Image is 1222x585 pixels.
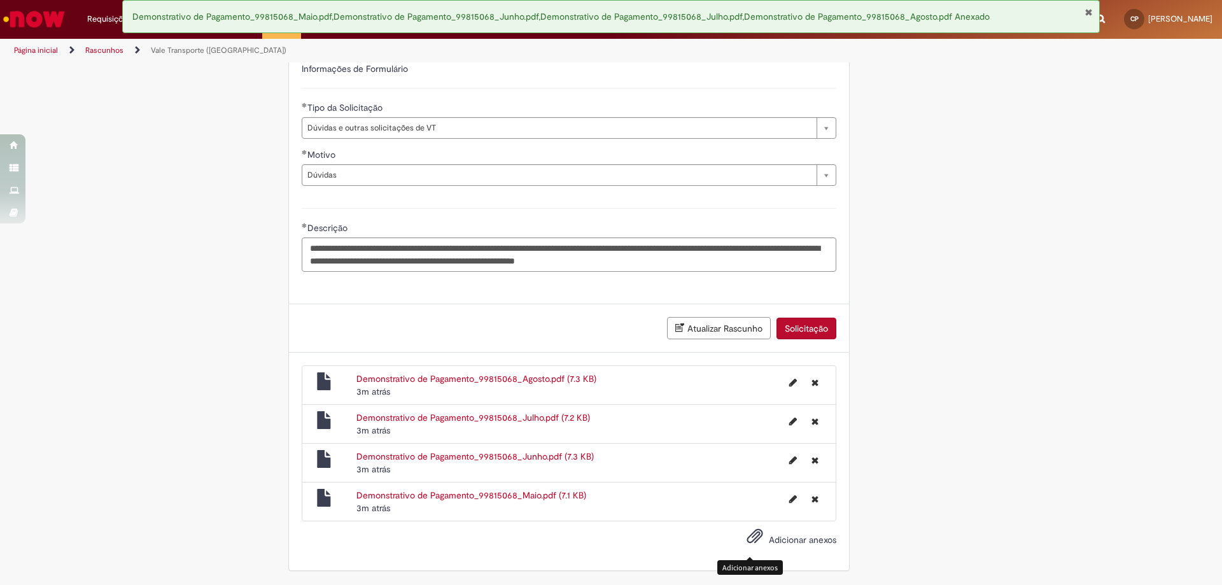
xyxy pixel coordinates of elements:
[804,450,826,470] button: Excluir Demonstrativo de Pagamento_99815068_Junho.pdf
[1130,15,1139,23] span: CP
[356,502,390,514] time: 28/08/2025 09:00:01
[307,222,350,234] span: Descrição
[769,534,836,546] span: Adicionar anexos
[307,149,338,160] span: Motivo
[356,502,390,514] span: 3m atrás
[356,386,390,397] time: 28/08/2025 09:00:01
[302,102,307,108] span: Obrigatório Preenchido
[87,13,132,25] span: Requisições
[667,317,771,339] button: Atualizar Rascunho
[356,463,390,475] time: 28/08/2025 09:00:01
[804,489,826,509] button: Excluir Demonstrativo de Pagamento_99815068_Maio.pdf
[356,373,596,384] a: Demonstrativo de Pagamento_99815068_Agosto.pdf (7.3 KB)
[356,463,390,475] span: 3m atrás
[804,411,826,432] button: Excluir Demonstrativo de Pagamento_99815068_Julho.pdf
[302,63,408,74] label: Informações de Formulário
[1085,7,1093,17] button: Fechar Notificação
[302,223,307,228] span: Obrigatório Preenchido
[782,411,804,432] button: Editar nome de arquivo Demonstrativo de Pagamento_99815068_Julho.pdf
[151,45,286,55] a: Vale Transporte ([GEOGRAPHIC_DATA])
[307,102,385,113] span: Tipo da Solicitação
[302,237,836,272] textarea: Descrição
[10,39,805,62] ul: Trilhas de página
[356,412,590,423] a: Demonstrativo de Pagamento_99815068_Julho.pdf (7.2 KB)
[782,372,804,393] button: Editar nome de arquivo Demonstrativo de Pagamento_99815068_Agosto.pdf
[307,165,810,185] span: Dúvidas
[804,372,826,393] button: Excluir Demonstrativo de Pagamento_99815068_Agosto.pdf
[743,525,766,554] button: Adicionar anexos
[356,451,594,462] a: Demonstrativo de Pagamento_99815068_Junho.pdf (7.3 KB)
[302,150,307,155] span: Obrigatório Preenchido
[356,425,390,436] span: 3m atrás
[776,318,836,339] button: Solicitação
[307,118,810,138] span: Dúvidas e outras solicitações de VT
[1,6,67,32] img: ServiceNow
[85,45,123,55] a: Rascunhos
[356,425,390,436] time: 28/08/2025 09:00:01
[717,560,783,575] div: Adicionar anexos
[356,490,586,501] a: Demonstrativo de Pagamento_99815068_Maio.pdf (7.1 KB)
[782,489,804,509] button: Editar nome de arquivo Demonstrativo de Pagamento_99815068_Maio.pdf
[356,386,390,397] span: 3m atrás
[1148,13,1212,24] span: [PERSON_NAME]
[14,45,58,55] a: Página inicial
[782,450,804,470] button: Editar nome de arquivo Demonstrativo de Pagamento_99815068_Junho.pdf
[132,11,990,22] span: Demonstrativo de Pagamento_99815068_Maio.pdf,Demonstrativo de Pagamento_99815068_Junho.pdf,Demons...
